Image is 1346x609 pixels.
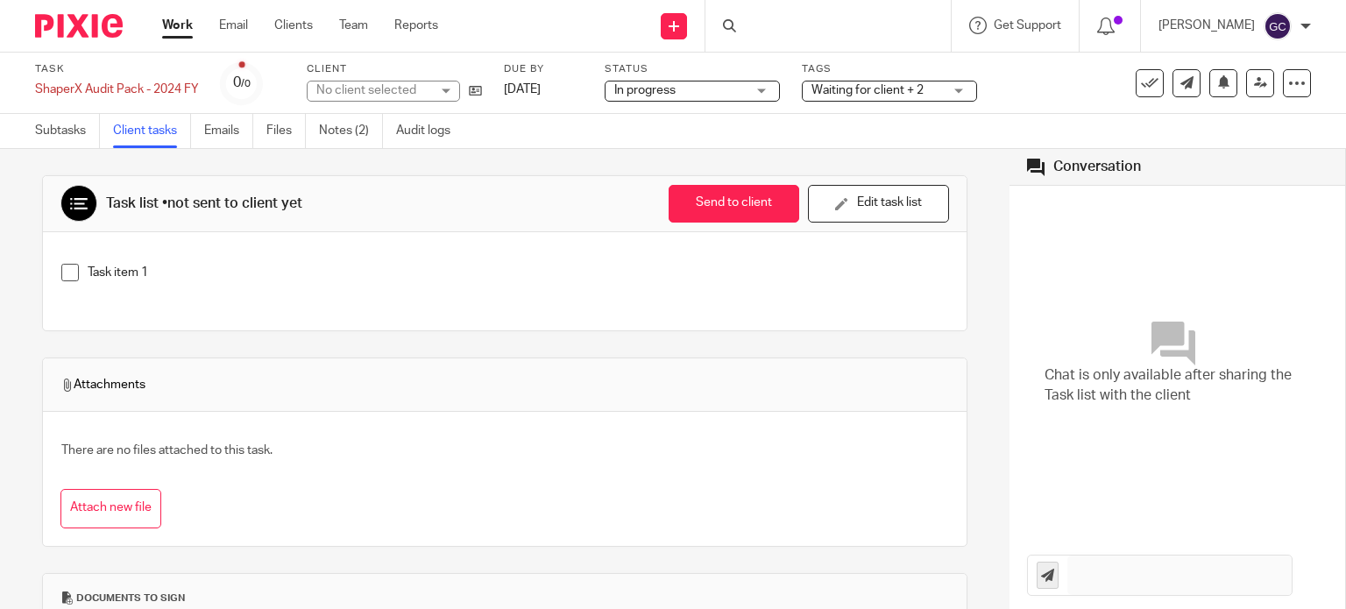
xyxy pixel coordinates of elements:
a: Work [162,17,193,34]
div: No client selected [316,81,430,99]
label: Due by [504,62,583,76]
a: Email [219,17,248,34]
span: Documents to sign [76,591,185,605]
button: Edit task list [808,185,949,223]
p: [PERSON_NAME] [1158,17,1255,34]
div: ShaperX Audit Pack - 2024 FY [35,81,199,98]
img: Pixie [35,14,123,38]
img: svg%3E [1264,12,1292,40]
a: Audit logs [396,114,464,148]
button: Send to client [669,185,799,223]
span: Chat is only available after sharing the Task list with the client [1045,365,1310,407]
small: /0 [241,79,251,89]
label: Client [307,62,482,76]
a: Team [339,17,368,34]
a: Emails [204,114,253,148]
span: In progress [614,84,676,96]
a: Reports [394,17,438,34]
a: Notes (2) [319,114,383,148]
span: Get Support [994,19,1061,32]
span: [DATE] [504,83,541,96]
span: There are no files attached to this task. [61,444,273,457]
a: Subtasks [35,114,100,148]
a: Clients [274,17,313,34]
p: Task item 1 [88,264,948,281]
span: not sent to client yet [167,196,302,210]
div: Task list • [106,195,302,213]
span: Attachments [60,376,145,393]
label: Status [605,62,780,76]
span: Waiting for client + 2 [811,84,924,96]
label: Task [35,62,199,76]
a: Client tasks [113,114,191,148]
div: Conversation [1053,158,1141,176]
div: 0 [233,73,251,93]
a: Files [266,114,306,148]
label: Tags [802,62,977,76]
button: Attach new file [60,489,161,528]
